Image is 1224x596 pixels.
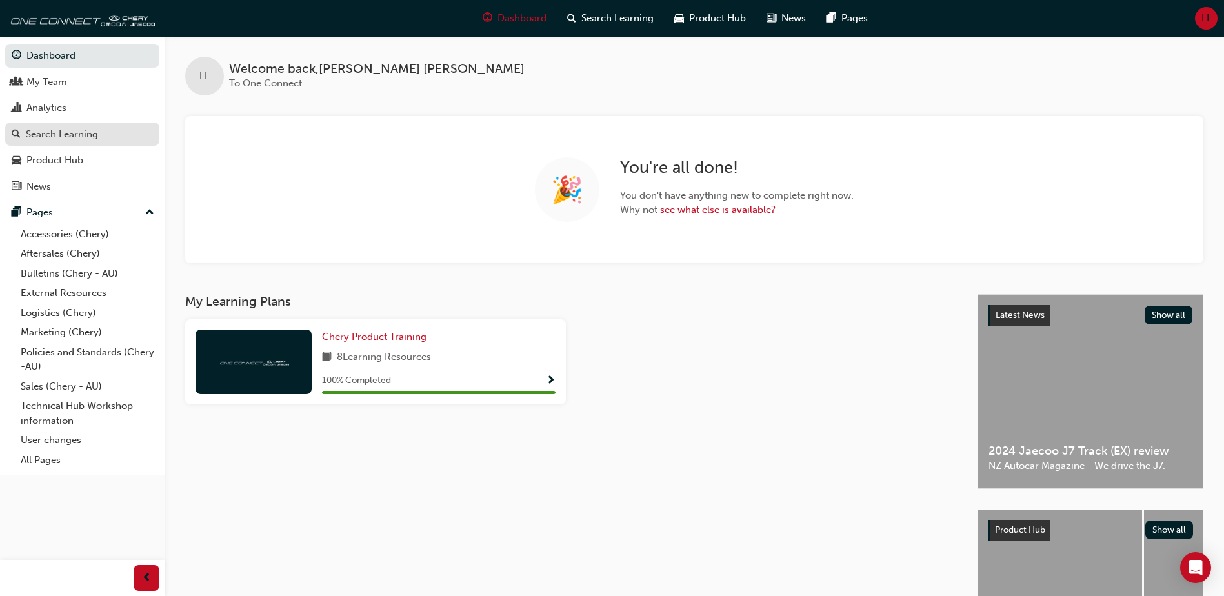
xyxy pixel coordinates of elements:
div: Product Hub [26,153,83,168]
a: Sales (Chery - AU) [15,377,159,397]
span: Product Hub [995,524,1045,535]
span: LL [199,69,210,84]
span: people-icon [12,77,21,88]
a: pages-iconPages [816,5,878,32]
button: Show all [1145,306,1193,324]
a: Search Learning [5,123,159,146]
span: news-icon [767,10,776,26]
span: You don't have anything new to complete right now. [620,188,854,203]
span: Show Progress [546,375,556,387]
span: 100 % Completed [322,373,391,388]
a: Bulletins (Chery - AU) [15,264,159,284]
span: To One Connect [229,77,302,89]
span: Why not [620,203,854,217]
button: DashboardMy TeamAnalyticsSearch LearningProduct HubNews [5,41,159,201]
div: Pages [26,205,53,220]
a: Logistics (Chery) [15,303,159,323]
span: Search Learning [581,11,654,26]
a: Marketing (Chery) [15,323,159,343]
a: Policies and Standards (Chery -AU) [15,343,159,377]
a: car-iconProduct Hub [664,5,756,32]
a: News [5,175,159,199]
div: News [26,179,51,194]
a: Technical Hub Workshop information [15,396,159,430]
button: Show all [1145,521,1194,539]
a: Aftersales (Chery) [15,244,159,264]
span: chart-icon [12,103,21,114]
a: see what else is available? [660,204,776,215]
span: pages-icon [827,10,836,26]
span: 2024 Jaecoo J7 Track (EX) review [988,444,1192,459]
a: Product Hub [5,148,159,172]
a: guage-iconDashboard [472,5,557,32]
span: Latest News [996,310,1045,321]
a: search-iconSearch Learning [557,5,664,32]
a: Accessories (Chery) [15,224,159,244]
span: 🎉 [551,183,583,197]
span: up-icon [145,204,154,221]
span: pages-icon [12,207,21,219]
a: External Resources [15,283,159,303]
a: Product HubShow all [988,520,1193,541]
a: All Pages [15,450,159,470]
a: Latest NewsShow all [988,305,1192,326]
img: oneconnect [218,355,289,368]
img: oneconnect [6,5,155,31]
span: Dashboard [497,11,547,26]
a: Chery Product Training [322,330,432,344]
span: Chery Product Training [322,331,426,343]
button: Pages [5,201,159,224]
button: LL [1195,7,1218,30]
a: news-iconNews [756,5,816,32]
span: Product Hub [689,11,746,26]
button: Show Progress [546,373,556,389]
h3: My Learning Plans [185,294,957,309]
span: 8 Learning Resources [337,350,431,366]
span: book-icon [322,350,332,366]
a: My Team [5,70,159,94]
span: NZ Autocar Magazine - We drive the J7. [988,459,1192,473]
a: Dashboard [5,44,159,68]
div: Open Intercom Messenger [1180,552,1211,583]
span: News [781,11,806,26]
a: Latest NewsShow all2024 Jaecoo J7 Track (EX) reviewNZ Autocar Magazine - We drive the J7. [978,294,1203,489]
span: car-icon [12,155,21,166]
h2: You're all done! [620,157,854,178]
div: My Team [26,75,67,90]
span: car-icon [674,10,684,26]
a: Analytics [5,96,159,120]
span: guage-icon [12,50,21,62]
span: search-icon [12,129,21,141]
div: Analytics [26,101,66,115]
span: guage-icon [483,10,492,26]
span: news-icon [12,181,21,193]
div: Search Learning [26,127,98,142]
span: prev-icon [142,570,152,586]
span: search-icon [567,10,576,26]
span: Pages [841,11,868,26]
span: Welcome back , [PERSON_NAME] [PERSON_NAME] [229,62,525,77]
span: LL [1201,11,1212,26]
a: User changes [15,430,159,450]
